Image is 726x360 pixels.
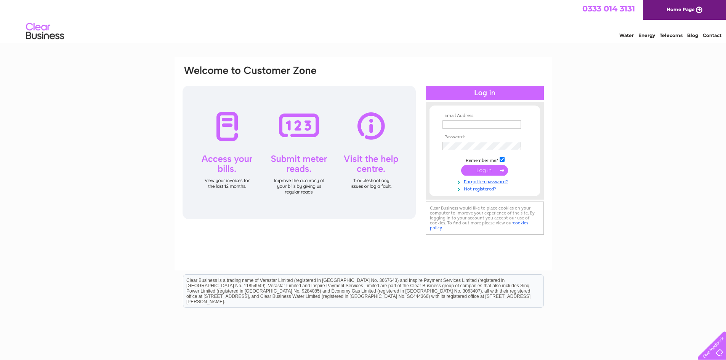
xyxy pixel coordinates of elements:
[461,165,508,176] input: Submit
[426,202,544,235] div: Clear Business would like to place cookies on your computer to improve your experience of the sit...
[660,32,683,38] a: Telecoms
[442,185,529,192] a: Not registered?
[441,156,529,163] td: Remember me?
[703,32,721,38] a: Contact
[638,32,655,38] a: Energy
[687,32,698,38] a: Blog
[183,4,543,37] div: Clear Business is a trading name of Verastar Limited (registered in [GEOGRAPHIC_DATA] No. 3667643...
[441,134,529,140] th: Password:
[582,4,635,13] a: 0333 014 3131
[430,220,528,230] a: cookies policy
[442,178,529,185] a: Forgotten password?
[26,20,64,43] img: logo.png
[619,32,634,38] a: Water
[441,113,529,118] th: Email Address:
